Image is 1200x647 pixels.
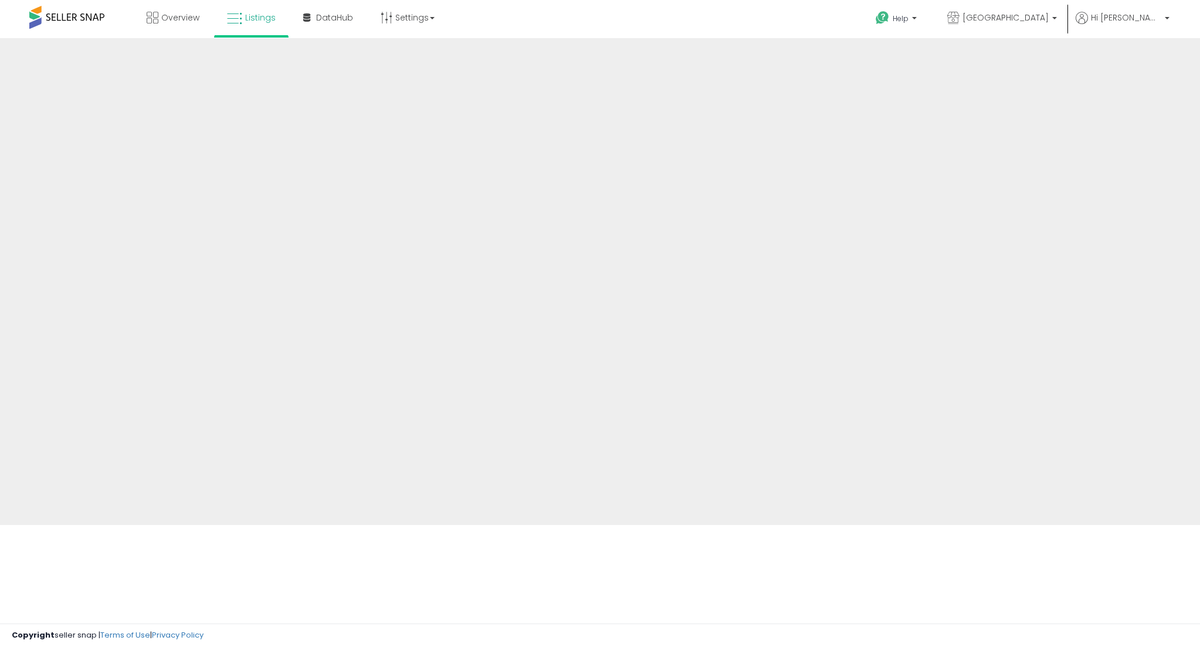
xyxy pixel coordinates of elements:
span: Overview [161,12,199,23]
span: [GEOGRAPHIC_DATA] [962,12,1049,23]
a: Help [866,2,928,38]
a: Hi [PERSON_NAME] [1076,12,1170,38]
span: Help [893,13,909,23]
span: Hi [PERSON_NAME] [1091,12,1161,23]
i: Get Help [875,11,890,25]
span: DataHub [316,12,353,23]
span: Listings [245,12,276,23]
